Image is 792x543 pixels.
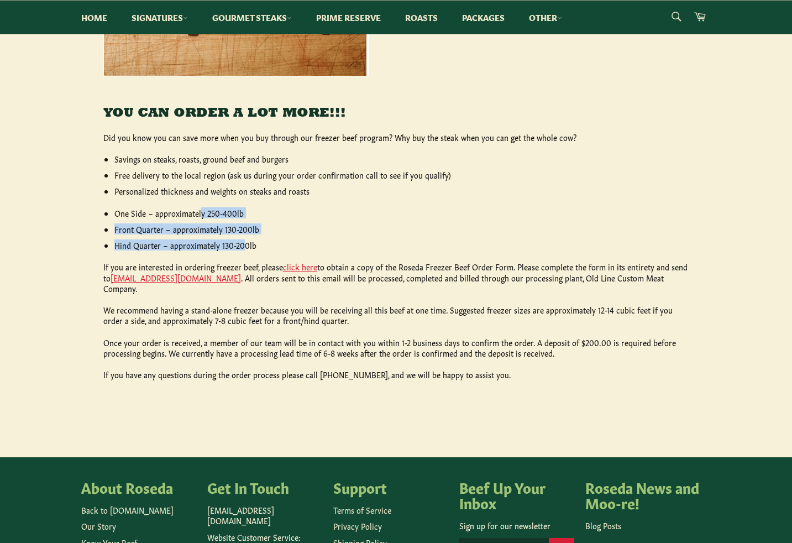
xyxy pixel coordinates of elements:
a: Other [518,1,573,34]
a: Back to [DOMAIN_NAME] [81,504,174,515]
li: Front Quarter – approximately 130-200lb [114,224,689,234]
a: Gourmet Steaks [201,1,303,34]
h4: Beef Up Your Inbox [459,479,574,510]
a: Our Story [81,520,116,531]
p: We recommend having a stand-alone freezer because you will be receiving all this beef at one time... [103,305,689,326]
p: Sign up for our newsletter [459,520,574,531]
a: Prime Reserve [305,1,392,34]
a: click here [283,261,317,272]
a: [EMAIL_ADDRESS][DOMAIN_NAME] [111,272,241,283]
p: [EMAIL_ADDRESS][DOMAIN_NAME] [207,505,322,526]
h4: Roseda News and Moo-re! [585,479,700,510]
p: Website Customer Service: [207,532,322,542]
a: Roasts [394,1,449,34]
p: If you are interested in ordering freezer beef, please to obtain a copy of the Roseda Freezer Bee... [103,262,689,294]
li: One Side – approximately 250-400lb [114,208,689,218]
a: Blog Posts [585,520,621,531]
h4: Support [333,479,448,495]
h4: About Roseda [81,479,196,495]
li: Free delivery to the local region (ask us during your order confirmation call to see if you qualify) [114,170,689,180]
li: Personalized thickness and weights on steaks and roasts [114,186,689,196]
a: Packages [451,1,516,34]
p: Once your order is received, a member of our team will be in contact with you within 1-2 business... [103,337,689,359]
a: Terms of Service [333,504,391,515]
a: Privacy Policy [333,520,382,531]
p: Did you know you can save more when you buy through our freezer beef program? Why buy the steak w... [103,132,689,143]
li: Hind Quarter – approximately 130-200lb [114,240,689,250]
p: If you have any questions during the order process please call [PHONE_NUMBER], and we will be hap... [103,369,689,380]
li: Savings on steaks, roasts, ground beef and burgers [114,154,689,164]
h3: YOU CAN ORDER A LOT MORE!!! [103,105,689,123]
h4: Get In Touch [207,479,322,495]
a: Home [70,1,118,34]
a: Signatures [120,1,199,34]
